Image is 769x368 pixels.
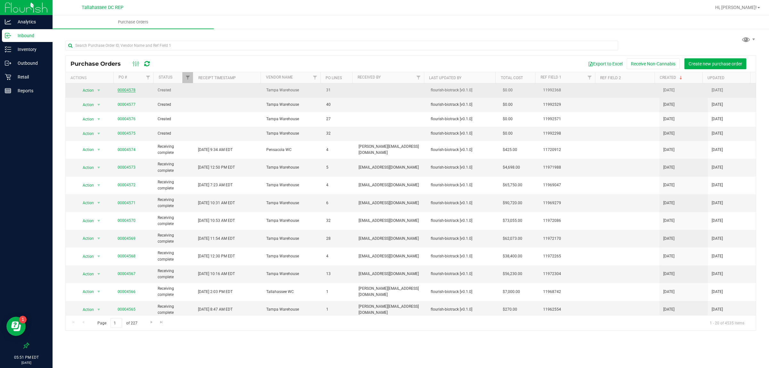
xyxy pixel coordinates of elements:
span: select [95,305,103,314]
a: 00004569 [118,236,136,241]
span: Action [77,198,94,207]
input: Search Purchase Order ID, Vendor Name and Ref Field 1 [65,41,618,50]
span: $425.00 [503,147,517,153]
span: select [95,115,103,124]
span: 11971988 [543,164,596,171]
span: flourish-biotrack [v0.1.0] [431,271,495,277]
span: $62,073.00 [503,236,522,242]
span: 1 [326,306,351,313]
span: [DATE] [712,87,723,93]
span: [DATE] 9:34 AM EDT [198,147,233,153]
span: flourish-biotrack [v0.1.0] [431,164,495,171]
span: Action [77,86,94,95]
span: Tampa Warehouse [266,218,319,224]
span: Created [158,87,190,93]
span: [DATE] 8:47 AM EDT [198,306,233,313]
a: Filter [143,72,153,83]
span: [DATE] 10:53 AM EDT [198,218,235,224]
span: Purchase Orders [70,60,127,67]
span: flourish-biotrack [v0.1.0] [431,182,495,188]
span: flourish-biotrack [v0.1.0] [431,200,495,206]
a: Filter [182,72,193,83]
span: [DATE] [712,306,723,313]
span: flourish-biotrack [v0.1.0] [431,87,495,93]
a: 00004565 [118,307,136,312]
a: Created [660,75,683,80]
span: $38,400.00 [503,253,522,259]
span: $0.00 [503,102,513,108]
span: Created [158,102,190,108]
span: [DATE] [712,236,723,242]
span: [DATE] 12:50 PM EDT [198,164,235,171]
span: [EMAIL_ADDRESS][DOMAIN_NAME] [359,236,423,242]
span: [DATE] [712,182,723,188]
a: Updated [707,76,724,80]
a: PO # [119,75,127,79]
span: [DATE] [712,271,723,277]
span: select [95,145,103,154]
a: 00004576 [118,117,136,121]
span: [DATE] [712,116,723,122]
span: [DATE] [663,271,674,277]
span: select [95,234,103,243]
span: [EMAIL_ADDRESS][DOMAIN_NAME] [359,164,423,171]
a: Ref Field 2 [600,76,621,80]
span: [DATE] [663,87,674,93]
span: [DATE] [663,253,674,259]
p: Inbound [11,32,50,39]
span: Create new purchase order [689,61,742,66]
span: 11972304 [543,271,596,277]
span: Receiving complete [158,286,190,298]
span: $7,000.00 [503,289,520,295]
a: Last Updated By [429,76,461,80]
a: Ref Field 1 [541,75,561,79]
span: 11962554 [543,306,596,313]
span: [DATE] [712,289,723,295]
span: 4 [326,147,351,153]
span: Receiving complete [158,161,190,173]
p: [DATE] [3,360,50,365]
a: Vendor Name [266,75,293,79]
span: Tampa Warehouse [266,130,319,137]
span: Action [77,129,94,138]
span: Tampa Warehouse [266,236,319,242]
label: Pin the sidebar to full width on large screens [23,342,29,349]
a: 00004568 [118,254,136,258]
span: 11972170 [543,236,596,242]
span: $56,230.00 [503,271,522,277]
span: Tampa Warehouse [266,87,319,93]
span: [DATE] [712,200,723,206]
a: 00004575 [118,131,136,136]
span: Receiving complete [158,179,190,191]
span: flourish-biotrack [v0.1.0] [431,236,495,242]
span: [EMAIL_ADDRESS][DOMAIN_NAME] [359,200,423,206]
span: Tampa Warehouse [266,271,319,277]
span: [DATE] 11:54 AM EDT [198,236,235,242]
span: [EMAIL_ADDRESS][DOMAIN_NAME] [359,218,423,224]
p: 05:51 PM EDT [3,355,50,360]
a: 00004572 [118,183,136,187]
span: Created [158,116,190,122]
inline-svg: Inbound [5,32,11,39]
button: Receive Non-Cannabis [627,58,680,69]
span: 11969047 [543,182,596,188]
p: Analytics [11,18,50,26]
span: flourish-biotrack [v0.1.0] [431,116,495,122]
span: flourish-biotrack [v0.1.0] [431,253,495,259]
span: $65,750.00 [503,182,522,188]
span: Receiving complete [158,304,190,316]
span: 11992571 [543,116,596,122]
span: [DATE] 2:03 PM EDT [198,289,233,295]
p: Inventory [11,46,50,53]
span: [EMAIL_ADDRESS][DOMAIN_NAME] [359,182,423,188]
span: [DATE] [663,218,674,224]
span: Tampa Warehouse [266,102,319,108]
span: 40 [326,102,351,108]
span: [DATE] [712,147,723,153]
span: 31 [326,87,351,93]
span: Action [77,115,94,124]
p: Retail [11,73,50,81]
span: 1 - 20 of 4535 items [705,318,749,328]
span: $4,698.00 [503,164,520,171]
span: Action [77,181,94,190]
